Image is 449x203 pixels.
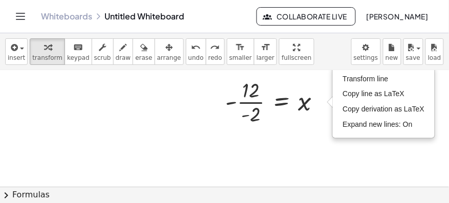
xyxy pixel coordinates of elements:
button: fullscreen [279,38,314,65]
span: transform [32,54,62,61]
span: Copy line as LaTeX [343,90,405,98]
button: undoundo [186,38,206,65]
button: erase [133,38,155,65]
span: keypad [67,54,90,61]
span: erase [135,54,152,61]
span: Copy derivation as LaTeX [343,105,425,114]
button: format_sizesmaller [227,38,254,65]
span: redo [208,54,222,61]
i: format_size [236,41,245,54]
span: Expand new lines: On [343,121,413,129]
button: scrub [92,38,114,65]
a: Whiteboards [41,11,92,21]
button: insert [5,38,28,65]
i: format_size [261,41,270,54]
span: fullscreen [282,54,311,61]
span: save [406,54,420,61]
button: settings [351,38,381,65]
span: insert [8,54,25,61]
button: Collaborate Live [256,7,356,26]
button: transform [30,38,65,65]
span: settings [354,54,378,61]
button: new [383,38,401,65]
button: [PERSON_NAME] [358,7,437,26]
button: redoredo [206,38,225,65]
span: arrange [157,54,181,61]
button: arrange [155,38,184,65]
i: redo [210,41,220,54]
button: load [425,38,444,65]
button: Toggle navigation [12,8,29,25]
button: keyboardkeypad [65,38,92,65]
button: format_sizelarger [254,38,277,65]
span: scrub [94,54,111,61]
span: Collaborate Live [265,12,347,21]
span: [PERSON_NAME] [366,12,429,21]
span: undo [188,54,204,61]
span: new [386,54,398,61]
span: smaller [229,54,252,61]
i: undo [191,41,201,54]
button: draw [113,38,134,65]
span: larger [256,54,274,61]
span: load [428,54,441,61]
span: Transform line [343,75,389,83]
span: draw [116,54,131,61]
i: keyboard [73,41,83,54]
button: save [403,38,423,65]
